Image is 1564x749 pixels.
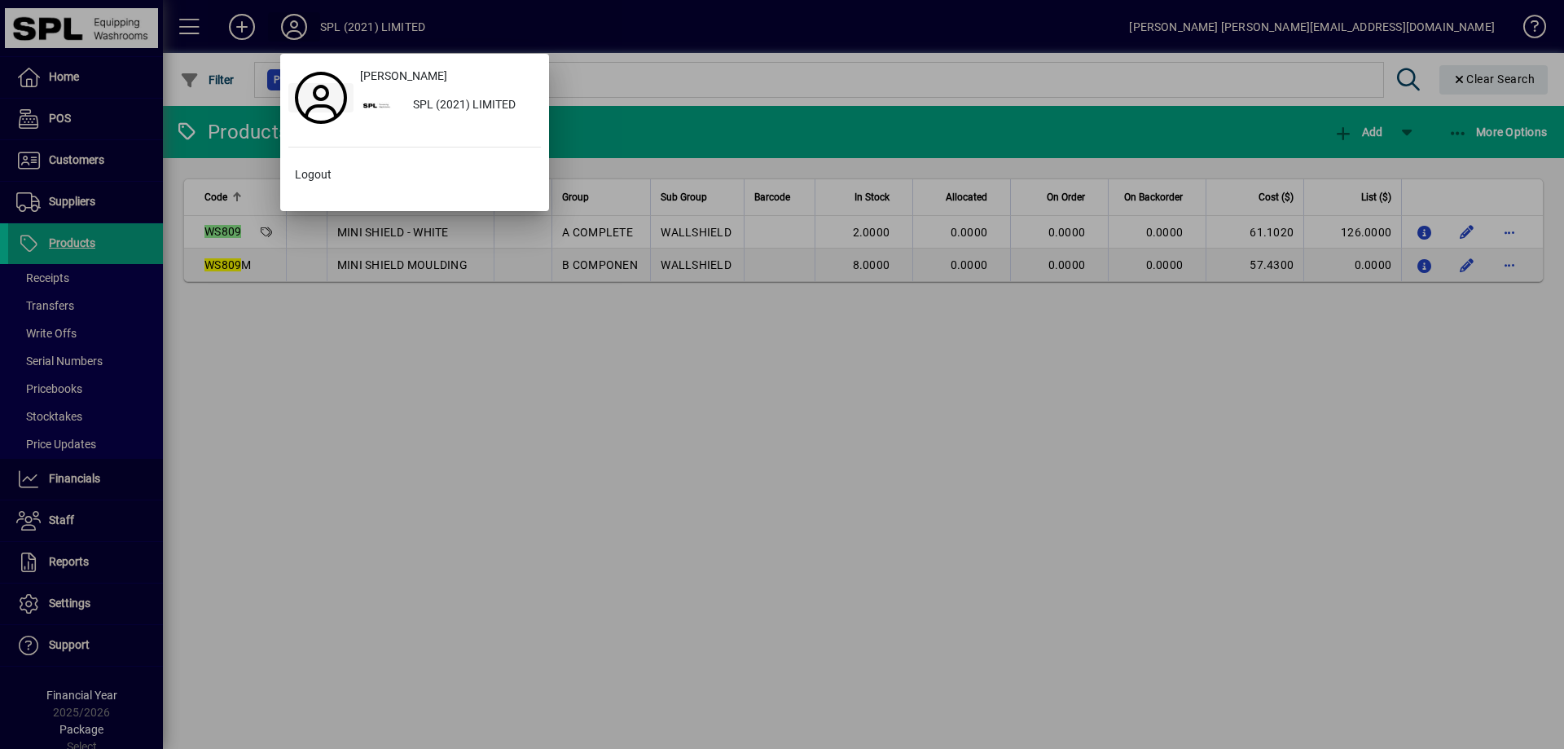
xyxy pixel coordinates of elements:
a: Profile [288,83,354,112]
span: [PERSON_NAME] [360,68,447,85]
button: SPL (2021) LIMITED [354,91,541,121]
button: Logout [288,161,541,190]
span: Logout [295,166,332,183]
div: SPL (2021) LIMITED [400,91,541,121]
a: [PERSON_NAME] [354,62,541,91]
